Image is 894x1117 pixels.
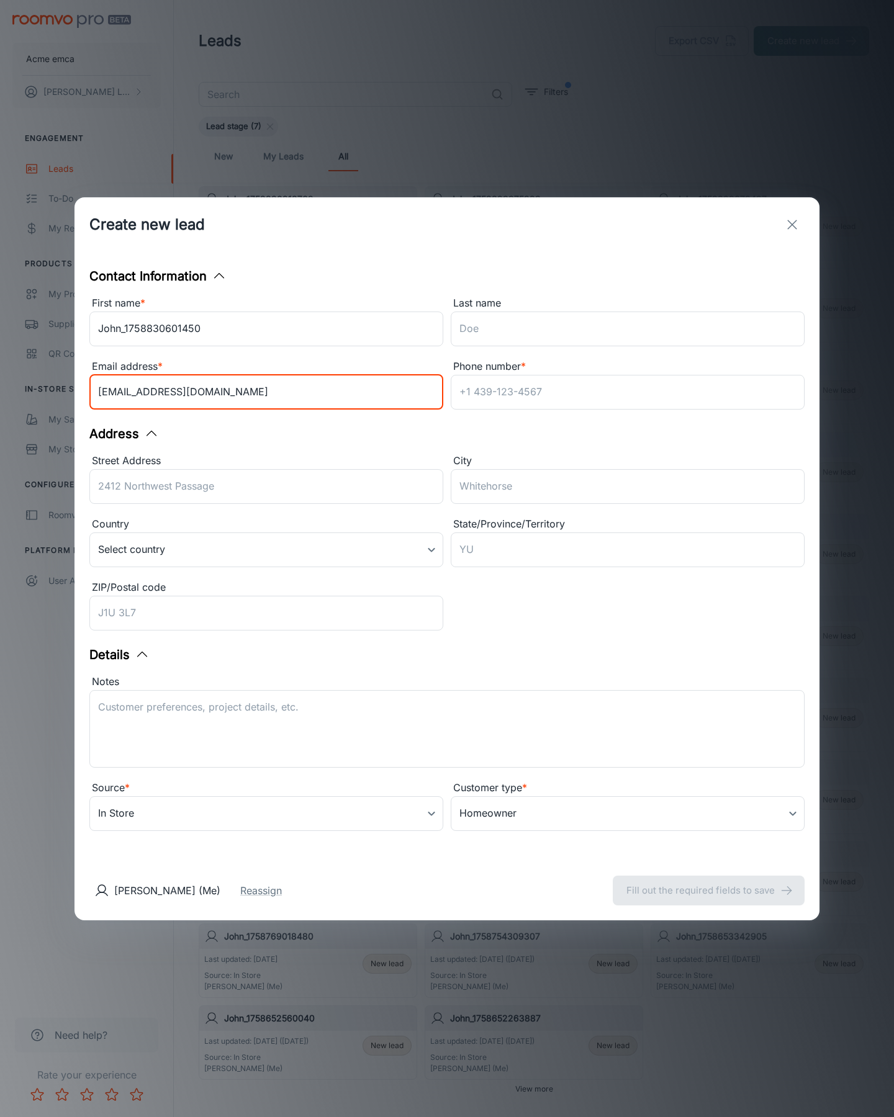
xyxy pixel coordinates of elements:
[89,674,805,690] div: Notes
[89,596,443,630] input: J1U 3L7
[451,469,805,504] input: Whitehorse
[89,267,227,285] button: Contact Information
[451,312,805,346] input: Doe
[451,453,805,469] div: City
[89,796,443,831] div: In Store
[451,375,805,410] input: +1 439-123-4567
[451,780,805,796] div: Customer type
[89,359,443,375] div: Email address
[89,295,443,312] div: First name
[451,359,805,375] div: Phone number
[89,580,443,596] div: ZIP/Postal code
[89,645,150,664] button: Details
[89,213,205,236] h1: Create new lead
[89,469,443,504] input: 2412 Northwest Passage
[451,295,805,312] div: Last name
[240,883,282,898] button: Reassign
[89,312,443,346] input: John
[89,453,443,469] div: Street Address
[780,212,805,237] button: exit
[89,516,443,532] div: Country
[114,883,220,898] p: [PERSON_NAME] (Me)
[451,532,805,567] input: YU
[89,532,443,567] div: Select country
[89,375,443,410] input: myname@example.com
[451,516,805,532] div: State/Province/Territory
[451,796,805,831] div: Homeowner
[89,780,443,796] div: Source
[89,424,159,443] button: Address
